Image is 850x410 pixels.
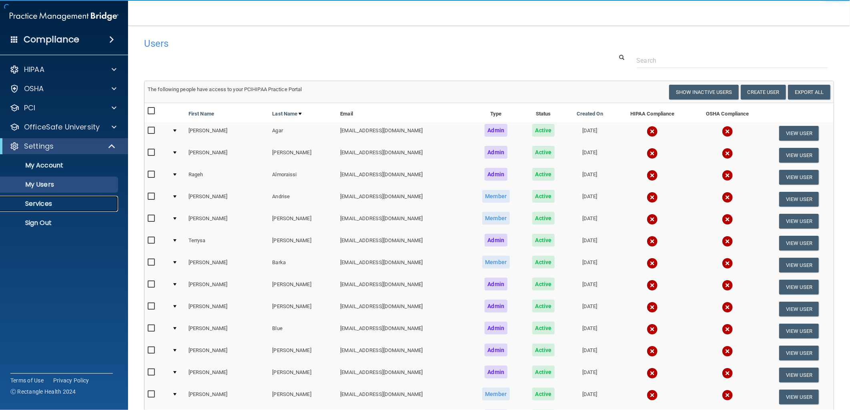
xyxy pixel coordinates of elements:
[269,342,337,364] td: [PERSON_NAME]
[779,258,819,273] button: View User
[482,388,510,400] span: Member
[269,144,337,166] td: [PERSON_NAME]
[5,219,114,227] p: Sign Out
[722,126,733,137] img: cross.ca9f0e7f.svg
[485,234,508,247] span: Admin
[24,65,44,74] p: HIPAA
[185,276,269,298] td: [PERSON_NAME]
[273,109,302,119] a: Last Name
[532,344,555,356] span: Active
[485,366,508,378] span: Admin
[722,302,733,313] img: cross.ca9f0e7f.svg
[532,366,555,378] span: Active
[24,103,35,113] p: PCI
[148,86,302,92] span: The following people have access to your PCIHIPAA Practice Portal
[647,258,658,269] img: cross.ca9f0e7f.svg
[185,386,269,408] td: [PERSON_NAME]
[532,278,555,291] span: Active
[565,188,614,210] td: [DATE]
[779,148,819,163] button: View User
[485,124,508,137] span: Admin
[565,342,614,364] td: [DATE]
[647,302,658,313] img: cross.ca9f0e7f.svg
[5,161,114,169] p: My Account
[269,232,337,254] td: [PERSON_NAME]
[669,85,739,100] button: Show Inactive Users
[269,188,337,210] td: Andrise
[779,302,819,316] button: View User
[269,210,337,232] td: [PERSON_NAME]
[722,258,733,269] img: cross.ca9f0e7f.svg
[779,214,819,229] button: View User
[24,141,54,151] p: Settings
[565,364,614,386] td: [DATE]
[565,122,614,144] td: [DATE]
[722,170,733,181] img: cross.ca9f0e7f.svg
[337,254,470,276] td: [EMAIL_ADDRESS][DOMAIN_NAME]
[647,368,658,379] img: cross.ca9f0e7f.svg
[10,376,44,384] a: Terms of Use
[565,166,614,188] td: [DATE]
[269,364,337,386] td: [PERSON_NAME]
[614,103,690,122] th: HIPAA Compliance
[565,320,614,342] td: [DATE]
[577,109,603,119] a: Created On
[565,144,614,166] td: [DATE]
[532,256,555,269] span: Active
[565,210,614,232] td: [DATE]
[269,386,337,408] td: [PERSON_NAME]
[269,254,337,276] td: Barka
[485,344,508,356] span: Admin
[532,212,555,225] span: Active
[788,85,830,100] a: Export All
[337,232,470,254] td: [EMAIL_ADDRESS][DOMAIN_NAME]
[565,386,614,408] td: [DATE]
[779,236,819,251] button: View User
[722,390,733,401] img: cross.ca9f0e7f.svg
[185,122,269,144] td: [PERSON_NAME]
[10,65,116,74] a: HIPAA
[337,298,470,320] td: [EMAIL_ADDRESS][DOMAIN_NAME]
[185,166,269,188] td: Rageh
[5,200,114,208] p: Services
[337,342,470,364] td: [EMAIL_ADDRESS][DOMAIN_NAME]
[269,298,337,320] td: [PERSON_NAME]
[5,181,114,189] p: My Users
[485,146,508,159] span: Admin
[337,210,470,232] td: [EMAIL_ADDRESS][DOMAIN_NAME]
[779,346,819,360] button: View User
[188,109,214,119] a: First Name
[532,124,555,137] span: Active
[337,386,470,408] td: [EMAIL_ADDRESS][DOMAIN_NAME]
[485,278,508,291] span: Admin
[269,166,337,188] td: Almoraissi
[185,232,269,254] td: Terrysa
[779,192,819,207] button: View User
[24,34,79,45] h4: Compliance
[185,298,269,320] td: [PERSON_NAME]
[185,364,269,386] td: [PERSON_NAME]
[637,53,828,68] input: Search
[185,144,269,166] td: [PERSON_NAME]
[337,276,470,298] td: [EMAIL_ADDRESS][DOMAIN_NAME]
[647,346,658,357] img: cross.ca9f0e7f.svg
[337,320,470,342] td: [EMAIL_ADDRESS][DOMAIN_NAME]
[779,126,819,141] button: View User
[712,354,840,385] iframe: Drift Widget Chat Controller
[337,122,470,144] td: [EMAIL_ADDRESS][DOMAIN_NAME]
[722,148,733,159] img: cross.ca9f0e7f.svg
[269,320,337,342] td: Blue
[522,103,565,122] th: Status
[565,232,614,254] td: [DATE]
[647,192,658,203] img: cross.ca9f0e7f.svg
[779,324,819,338] button: View User
[647,324,658,335] img: cross.ca9f0e7f.svg
[482,256,510,269] span: Member
[269,122,337,144] td: Agar
[741,85,786,100] button: Create User
[269,276,337,298] td: [PERSON_NAME]
[565,298,614,320] td: [DATE]
[485,168,508,181] span: Admin
[722,346,733,357] img: cross.ca9f0e7f.svg
[722,192,733,203] img: cross.ca9f0e7f.svg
